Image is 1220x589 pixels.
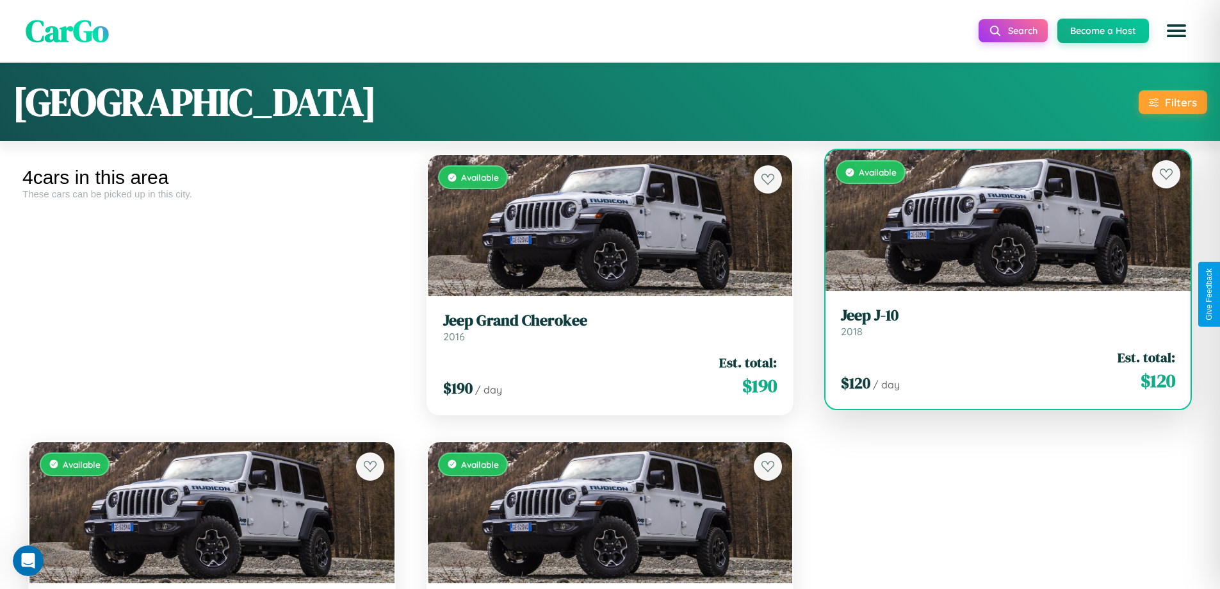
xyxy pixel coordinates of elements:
span: Est. total: [719,353,777,372]
span: Available [63,459,101,470]
span: / day [873,378,900,391]
span: Est. total: [1118,348,1175,367]
button: Open menu [1159,13,1194,49]
div: Filters [1165,95,1197,109]
a: Jeep Grand Cherokee2016 [443,311,777,343]
span: 2016 [443,330,465,343]
span: $ 120 [1141,368,1175,394]
span: $ 120 [841,372,870,394]
a: Jeep J-102018 [841,306,1175,338]
span: 2018 [841,325,863,338]
span: / day [475,383,502,396]
button: Become a Host [1057,19,1149,43]
h1: [GEOGRAPHIC_DATA] [13,76,377,128]
span: Available [461,459,499,470]
iframe: Intercom live chat [13,545,44,576]
h3: Jeep Grand Cherokee [443,311,777,330]
h3: Jeep J-10 [841,306,1175,325]
span: Search [1008,25,1037,37]
span: Available [859,167,897,178]
span: CarGo [26,10,109,52]
span: $ 190 [742,373,777,399]
div: These cars can be picked up in this city. [22,188,402,199]
button: Filters [1139,90,1207,114]
button: Search [979,19,1048,42]
span: Available [461,172,499,183]
span: $ 190 [443,377,473,399]
div: Give Feedback [1205,269,1214,320]
div: 4 cars in this area [22,167,402,188]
